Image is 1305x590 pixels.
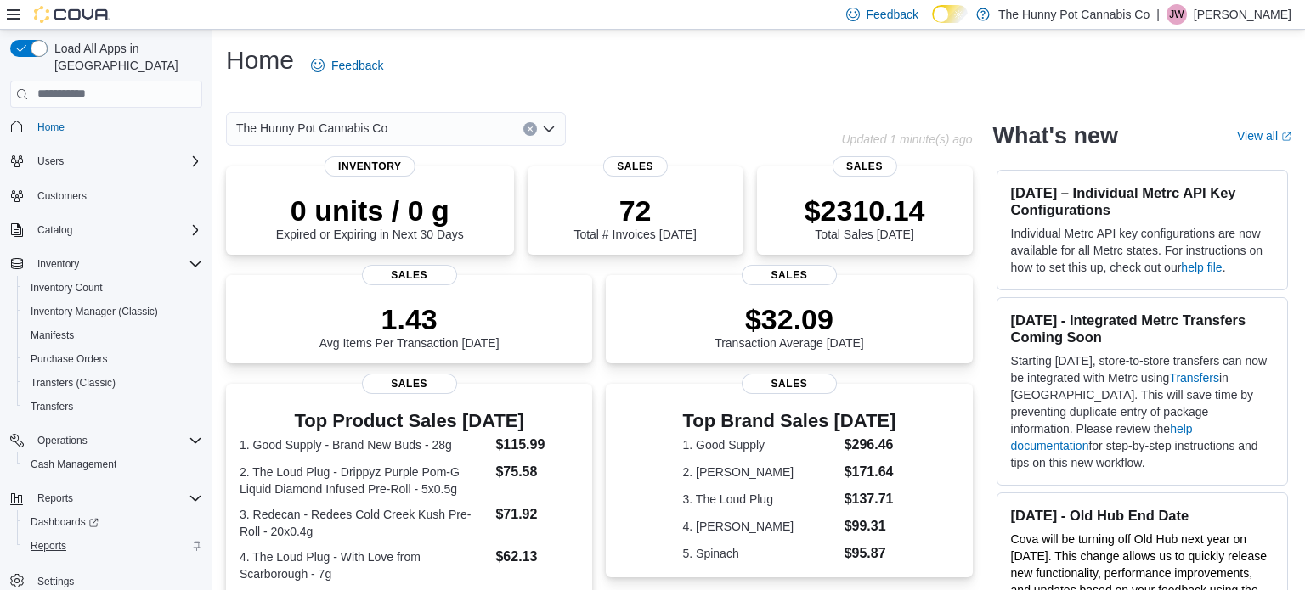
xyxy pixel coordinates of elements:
span: Manifests [24,325,202,346]
h3: Top Product Sales [DATE] [240,411,579,431]
span: Purchase Orders [24,349,202,369]
span: Reports [37,492,73,505]
button: Clear input [523,122,537,136]
button: Customers [3,183,209,208]
span: Feedback [331,57,383,74]
p: 1.43 [319,302,500,336]
span: Inventory [37,257,79,271]
span: Inventory Manager (Classic) [31,305,158,318]
span: Dashboards [24,512,202,532]
span: Sales [742,374,837,394]
span: Reports [31,539,66,553]
button: Reports [17,534,209,558]
h3: [DATE] - Integrated Metrc Transfers Coming Soon [1011,312,1274,346]
dd: $75.58 [495,462,579,482]
a: Cash Management [24,454,123,475]
h3: [DATE] – Individual Metrc API Key Configurations [1011,184,1274,218]
a: Inventory Count [24,278,110,298]
dt: 1. Good Supply [683,436,838,453]
a: View allExternal link [1237,129,1291,143]
p: 72 [573,194,696,228]
div: James Williams [1167,4,1187,25]
span: Transfers [24,396,202,417]
span: Customers [37,189,87,203]
a: Home [31,117,71,138]
span: JW [1169,4,1184,25]
dt: 1. Good Supply - Brand New Buds - 28g [240,436,489,453]
a: help file [1181,261,1222,274]
h1: Home [226,43,294,77]
span: Inventory [31,254,202,274]
a: help documentation [1011,422,1193,452]
span: Transfers (Classic) [31,376,116,390]
div: Expired or Expiring in Next 30 Days [276,194,464,241]
h2: What's new [993,122,1118,149]
span: Home [31,116,202,138]
span: Transfers (Classic) [24,373,202,393]
img: Cova [34,6,110,23]
dt: 3. The Loud Plug [683,491,838,508]
p: Individual Metrc API key configurations are now available for all Metrc states. For instructions ... [1011,225,1274,276]
span: Purchase Orders [31,352,108,366]
span: Catalog [31,220,202,240]
dt: 5. Spinach [683,545,838,562]
button: Catalog [3,218,209,242]
a: Dashboards [17,510,209,534]
span: Users [31,151,202,171]
dd: $99.31 [845,516,896,537]
p: $32.09 [715,302,864,336]
span: Manifests [31,329,74,342]
span: Catalog [37,223,72,237]
button: Home [3,115,209,139]
span: Reports [24,536,202,556]
button: Users [3,149,209,173]
button: Inventory [3,252,209,276]
p: | [1156,4,1160,25]
button: Open list of options [542,122,556,136]
a: Transfers [24,396,80,417]
p: [PERSON_NAME] [1194,4,1291,25]
div: Avg Items Per Transaction [DATE] [319,302,500,350]
span: Inventory [325,156,415,177]
button: Manifests [17,323,209,347]
span: Reports [31,488,202,509]
dd: $171.64 [845,462,896,482]
dd: $95.87 [845,543,896,564]
input: Dark Mode [932,5,968,23]
span: Sales [832,156,896,177]
span: Users [37,155,64,168]
dd: $62.13 [495,547,579,567]
dd: $71.92 [495,504,579,525]
dt: 2. [PERSON_NAME] [683,464,838,480]
a: Inventory Manager (Classic) [24,301,165,322]
button: Reports [31,488,80,509]
span: Inventory Count [24,278,202,298]
button: Users [31,151,71,171]
button: Inventory [31,254,86,274]
div: Total # Invoices [DATE] [573,194,696,241]
dt: 4. The Loud Plug - With Love from Scarborough - 7g [240,548,489,582]
span: Cash Management [24,454,202,475]
span: Sales [362,374,457,394]
span: Load All Apps in [GEOGRAPHIC_DATA] [48,40,202,74]
div: Transaction Average [DATE] [715,302,864,350]
span: Inventory Manager (Classic) [24,301,202,322]
dd: $115.99 [495,435,579,455]
dd: $296.46 [845,435,896,455]
span: Operations [37,434,88,447]
span: Dashboards [31,515,99,529]
p: Starting [DATE], store-to-store transfers can now be integrated with Metrc using in [GEOGRAPHIC_D... [1011,352,1274,471]
span: The Hunny Pot Cannabis Co [236,118,387,138]
span: Cash Management [31,458,116,471]
button: Inventory Count [17,276,209,300]
p: $2310.14 [805,194,925,228]
a: Feedback [304,48,390,82]
span: Sales [742,265,837,285]
a: Dashboards [24,512,105,532]
a: Customers [31,186,93,206]
dt: 4. [PERSON_NAME] [683,518,838,535]
button: Purchase Orders [17,347,209,371]
h3: Top Brand Sales [DATE] [683,411,896,431]
button: Cash Management [17,452,209,476]
dt: 2. The Loud Plug - Drippyz Purple Pom-G Liquid Diamond Infused Pre-Roll - 5x0.5g [240,464,489,497]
